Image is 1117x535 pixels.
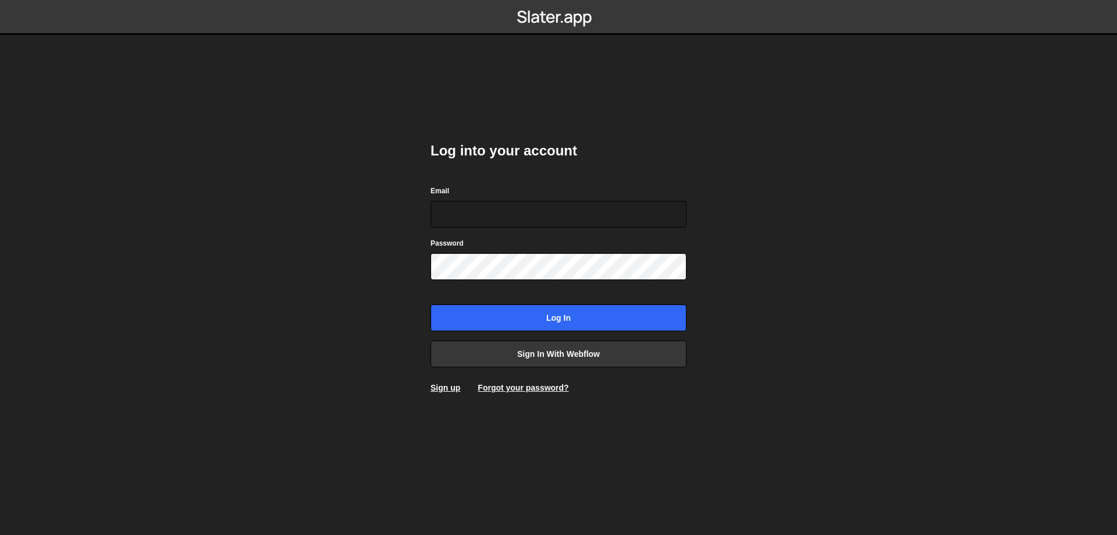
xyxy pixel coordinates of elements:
a: Sign in with Webflow [431,341,686,367]
label: Password [431,238,464,249]
h2: Log into your account [431,141,686,160]
a: Sign up [431,383,460,392]
a: Forgot your password? [478,383,568,392]
input: Log in [431,304,686,331]
label: Email [431,185,449,197]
